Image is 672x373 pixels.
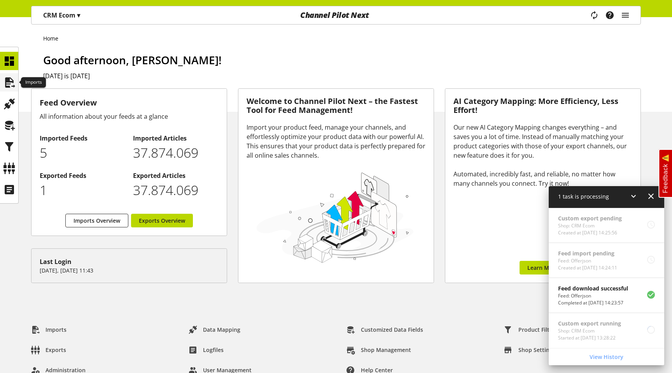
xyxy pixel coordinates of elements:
span: Data Mapping [203,325,240,334]
h3: Welcome to Channel Pilot Next – the Fastest Tool for Feed Management! [247,97,425,114]
h3: Feed Overview [40,97,219,109]
h2: [DATE] is [DATE] [43,71,641,81]
a: Feed download successfulFeed: OfferjsonCompleted at [DATE] 14:23:57 [549,278,664,313]
p: Feed download successful [558,284,628,292]
div: Our new AI Category Mapping changes everything – and saves you a lot of time. Instead of manually... [453,123,632,188]
a: Learn More [520,261,566,274]
a: Feedback ⚠️ [658,149,672,198]
a: Shop Management [340,343,417,357]
a: Customized Data Fields [340,323,429,337]
a: Shop Settings [498,343,562,357]
p: 5 [40,143,125,163]
a: Imports Overview [65,214,128,227]
a: Logfiles [182,343,230,357]
a: Imports [25,323,73,337]
a: Exports [25,343,72,357]
span: Learn More [527,264,558,272]
a: Product Filters [498,323,564,337]
span: Logfiles [203,346,224,354]
p: Completed at Aug 18, 2025, 14:23:57 [558,299,628,306]
p: Feed: Offerjson [558,292,628,299]
p: [DATE], [DATE] 11:43 [40,266,219,274]
div: Last Login [40,257,219,266]
h2: Exported Feeds [40,171,125,180]
div: Import your product feed, manage your channels, and effortlessly optimize your product data with ... [247,123,425,160]
img: 78e1b9dcff1e8392d83655fcfc870417.svg [254,170,416,265]
span: 1 task is processing [558,193,609,200]
div: All information about your feeds at a glance [40,112,219,121]
span: Exports Overview [139,216,185,225]
span: Product Filters [518,325,558,334]
p: 37874069 [133,143,218,163]
a: Data Mapping [182,323,247,337]
p: CRM Ecom [43,11,80,20]
div: Imports [21,77,46,88]
span: Shop Management [361,346,411,354]
p: 37874069 [133,180,218,200]
h3: AI Category Mapping: More Efficiency, Less Effort! [453,97,632,114]
h2: Imported Feeds [40,134,125,143]
span: Exports [45,346,66,354]
span: Good afternoon, [PERSON_NAME]! [43,53,222,67]
span: View History [590,353,623,361]
nav: main navigation [31,6,641,25]
span: Shop Settings [518,346,555,354]
a: View History [550,350,663,364]
span: ▾ [77,11,80,19]
a: Exports Overview [131,214,193,227]
p: 1 [40,180,125,200]
h2: Imported Articles [133,134,218,143]
span: Customized Data Fields [361,325,423,334]
h2: Exported Articles [133,171,218,180]
span: Imports Overview [73,216,120,225]
span: Imports [45,325,66,334]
